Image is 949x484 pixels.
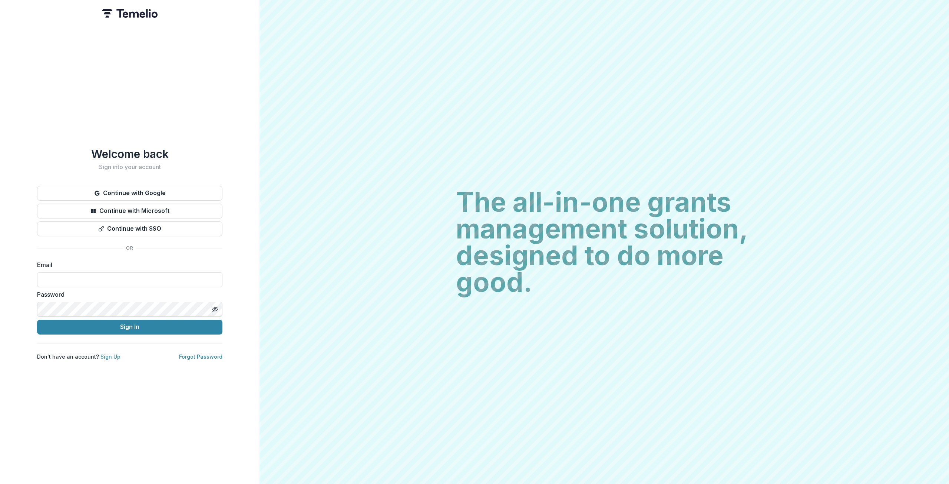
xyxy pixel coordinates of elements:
[209,303,221,315] button: Toggle password visibility
[37,320,222,335] button: Sign In
[37,164,222,171] h2: Sign into your account
[100,353,120,360] a: Sign Up
[37,147,222,161] h1: Welcome back
[37,290,218,299] label: Password
[37,260,218,269] label: Email
[37,204,222,218] button: Continue with Microsoft
[179,353,222,360] a: Forgot Password
[37,221,222,236] button: Continue with SSO
[37,353,120,360] p: Don't have an account?
[37,186,222,201] button: Continue with Google
[102,9,158,18] img: Temelio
